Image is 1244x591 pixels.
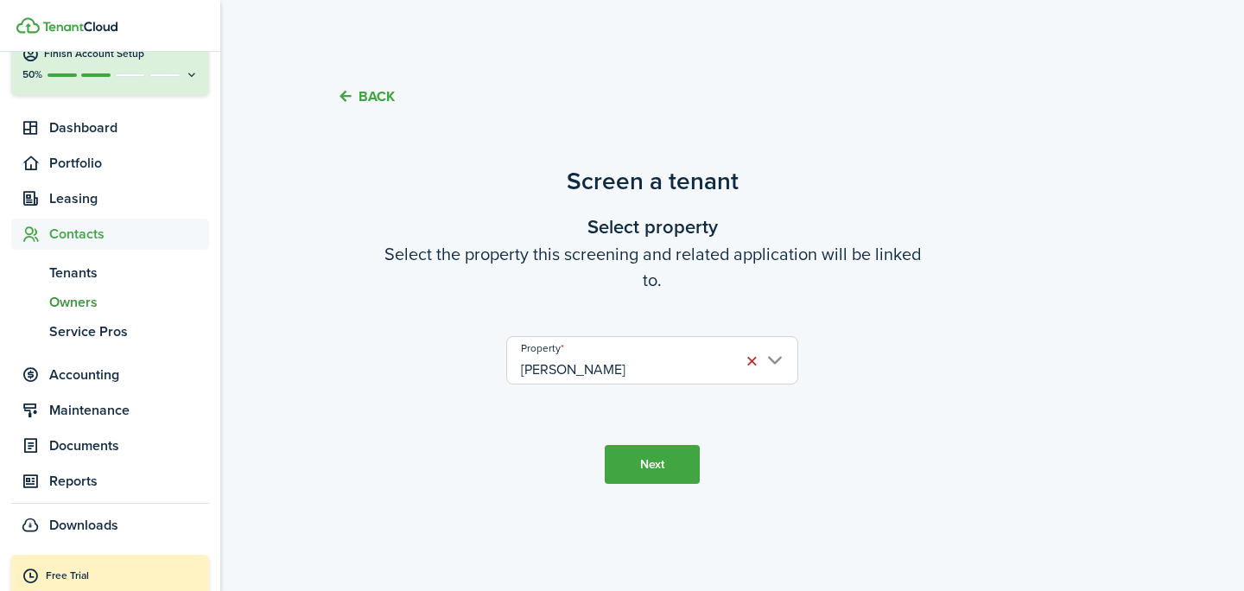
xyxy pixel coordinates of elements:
[289,213,1015,241] wizard-step-header-title: Select property
[42,22,117,32] img: TenantCloud
[49,188,209,209] span: Leasing
[605,445,700,484] button: Next
[289,241,1015,293] wizard-step-header-description: Select the property this screening and related application will be linked to.
[49,292,209,313] span: Owners
[49,435,209,456] span: Documents
[22,67,43,82] p: 50%
[11,33,209,95] button: Finish Account Setup50%
[44,47,199,61] h4: Finish Account Setup
[289,163,1015,200] h4: Screen a tenant
[49,365,209,385] span: Accounting
[49,153,209,174] span: Portfolio
[11,258,209,288] a: Tenants
[49,118,209,138] span: Dashboard
[49,224,209,245] span: Contacts
[16,17,40,34] img: TenantCloud
[11,288,209,317] a: Owners
[11,317,209,346] a: Service Pros
[49,515,118,536] span: Downloads
[337,87,395,105] button: Back
[739,349,764,373] button: Clear
[46,568,200,585] div: Free Trial
[11,466,209,497] a: Reports
[49,471,209,492] span: Reports
[49,400,209,421] span: Maintenance
[49,321,209,342] span: Service Pros
[49,263,209,283] span: Tenants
